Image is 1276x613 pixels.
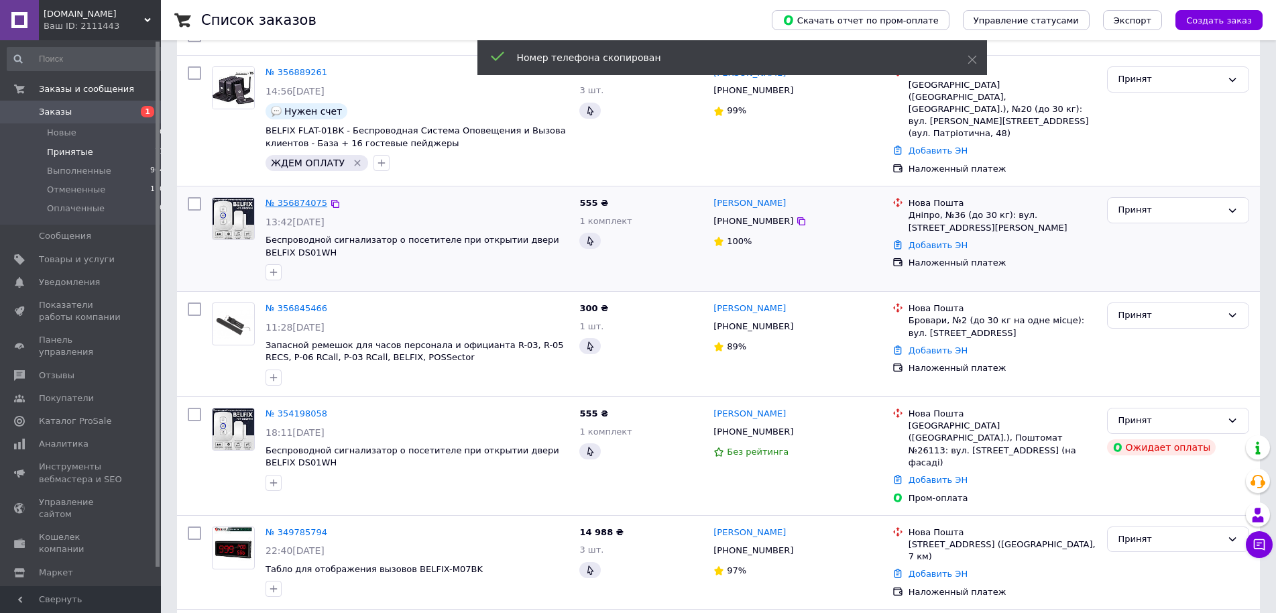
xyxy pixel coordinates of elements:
span: Каталог ProSale [39,415,111,427]
a: № 354198058 [266,408,327,419]
span: 300 ₴ [579,303,608,313]
span: Оплаченные [47,203,105,215]
span: 14:56[DATE] [266,86,325,97]
button: Скачать отчет по пром-оплате [772,10,949,30]
span: Товары и услуги [39,254,115,266]
img: Фото товару [213,408,254,450]
span: 14 988 ₴ [579,527,623,537]
button: Создать заказ [1175,10,1263,30]
span: Управление статусами [974,15,1079,25]
span: 100% [727,236,752,246]
a: BELFIX FLAT-01BK - Беспроводная Система Оповещения и Вызова клиентов - База + 16 гостевые пейджеры [266,125,566,148]
a: № 356874075 [266,198,327,208]
span: Отзывы [39,370,74,382]
a: [PERSON_NAME] [713,408,786,421]
a: Фото товару [212,197,255,240]
span: Управление сайтом [39,496,124,520]
span: Запасной ремешок для часов персонала и официанта R-03, R-05 RECS, P-06 RCall, P-03 RCall, BELFIX,... [266,340,564,363]
span: 3 шт. [579,545,603,555]
div: [PHONE_NUMBER] [711,213,796,230]
span: Маркет [39,567,73,579]
span: 1 [141,106,154,117]
a: Фото товару [212,66,255,109]
div: Наложенный платеж [909,586,1096,598]
a: [PERSON_NAME] [713,197,786,210]
span: Отмененные [47,184,105,196]
div: Наложенный платеж [909,163,1096,175]
div: Ваш ID: 2111443 [44,20,161,32]
span: ЖДЕМ ОПЛАТУ [271,158,345,168]
span: 97% [727,565,746,575]
a: № 356845466 [266,303,327,313]
a: Табло для отображения вызовов BELFIX-M07BK [266,564,483,574]
span: Принятые [47,146,93,158]
span: 1 шт. [579,321,603,331]
div: [PHONE_NUMBER] [711,82,796,99]
svg: Удалить метку [352,158,363,168]
div: Номер телефона скопирован [517,51,934,64]
span: 99% [727,105,746,115]
span: 0 [160,127,164,139]
span: 555 ₴ [579,198,608,208]
span: 555 ₴ [579,408,608,419]
a: Фото товару [212,302,255,345]
button: Управление статусами [963,10,1090,30]
span: 170 [150,184,164,196]
img: Фото товару [215,527,252,569]
span: 0 [160,203,164,215]
span: 11:28[DATE] [266,322,325,333]
span: Скачать отчет по пром-оплате [782,14,939,26]
div: Пром-оплата [909,492,1096,504]
div: Дніпро, №36 (до 30 кг): вул. [STREET_ADDRESS][PERSON_NAME] [909,209,1096,233]
div: Принят [1118,533,1222,547]
div: [STREET_ADDRESS] ([GEOGRAPHIC_DATA], 7 км) [909,539,1096,563]
span: Нужен счет [284,106,342,117]
div: [PHONE_NUMBER] [711,318,796,335]
div: Принят [1118,203,1222,217]
a: Добавить ЭН [909,345,968,355]
span: Аналитика [39,438,89,450]
span: Заказы [39,106,72,118]
span: Экспорт [1114,15,1151,25]
span: Без рейтинга [727,447,789,457]
button: Чат с покупателем [1246,531,1273,558]
div: Нова Пошта [909,302,1096,315]
span: 18:11[DATE] [266,427,325,438]
a: Создать заказ [1162,15,1263,25]
a: № 356889261 [266,67,327,77]
span: 1 комплект [579,427,632,437]
span: 904 [150,165,164,177]
a: Фото товару [212,526,255,569]
div: Нова Пошта [909,197,1096,209]
div: Бровари, №2 (до 30 кг на одне місце): вул. [STREET_ADDRESS] [909,315,1096,339]
span: Покупатели [39,392,94,404]
a: [PERSON_NAME] [713,302,786,315]
a: Беспроводной сигнализатор о посетителе при открытии двери BELFIX DS01WH [266,235,559,258]
div: Наложенный платеж [909,362,1096,374]
input: Поиск [7,47,166,71]
a: Беспроводной сигнализатор о посетителе при открытии двери BELFIX DS01WH [266,445,559,468]
button: Экспорт [1103,10,1162,30]
a: Добавить ЭН [909,569,968,579]
img: Фото товару [213,309,254,339]
div: [PHONE_NUMBER] [711,423,796,441]
span: Новые [47,127,76,139]
a: Добавить ЭН [909,240,968,250]
img: :speech_balloon: [271,106,282,117]
span: 1 комплект [579,216,632,226]
a: Фото товару [212,408,255,451]
a: № 349785794 [266,527,327,537]
span: 3 шт. [579,85,603,95]
div: Нова Пошта [909,66,1096,78]
div: Нова Пошта [909,408,1096,420]
h1: Список заказов [201,12,316,28]
div: Принят [1118,414,1222,428]
img: Фото товару [213,67,254,109]
div: [GEOGRAPHIC_DATA] ([GEOGRAPHIC_DATA], [GEOGRAPHIC_DATA].), №20 (до 30 кг): вул. [PERSON_NAME][STR... [909,79,1096,140]
span: Создать заказ [1186,15,1252,25]
span: Выполненные [47,165,111,177]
